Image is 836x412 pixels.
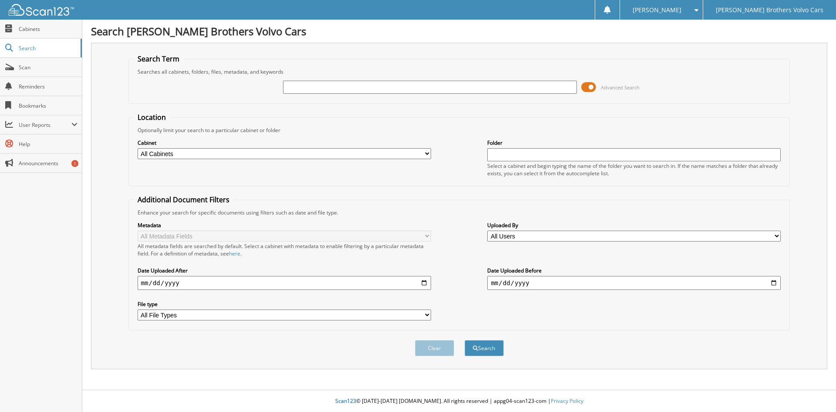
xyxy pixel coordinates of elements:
[91,24,827,38] h1: Search [PERSON_NAME] Brothers Volvo Cars
[487,139,781,146] label: Folder
[551,397,583,405] a: Privacy Policy
[138,300,431,308] label: File type
[601,84,640,91] span: Advanced Search
[133,195,234,204] legend: Additional Document Filters
[19,121,71,129] span: User Reports
[19,83,78,90] span: Reminders
[716,7,823,13] span: [PERSON_NAME] Brothers Volvo Cars
[133,68,785,75] div: Searches all cabinets, folders, files, metadata, and keywords
[487,221,781,229] label: Uploaded By
[19,25,78,33] span: Cabinets
[133,112,170,122] legend: Location
[19,64,78,71] span: Scan
[465,340,504,356] button: Search
[133,54,184,64] legend: Search Term
[82,391,836,412] div: © [DATE]-[DATE] [DOMAIN_NAME]. All rights reserved | appg04-scan123-com |
[138,267,431,274] label: Date Uploaded After
[487,267,781,274] label: Date Uploaded Before
[19,160,78,167] span: Announcements
[9,4,74,16] img: scan123-logo-white.svg
[633,7,681,13] span: [PERSON_NAME]
[138,276,431,290] input: start
[133,126,785,134] div: Optionally limit your search to a particular cabinet or folder
[19,44,76,52] span: Search
[487,276,781,290] input: end
[415,340,454,356] button: Clear
[138,242,431,257] div: All metadata fields are searched by default. Select a cabinet with metadata to enable filtering b...
[138,221,431,229] label: Metadata
[487,162,781,177] div: Select a cabinet and begin typing the name of the folder you want to search in. If the name match...
[133,209,785,216] div: Enhance your search for specific documents using filters such as date and file type.
[19,140,78,148] span: Help
[335,397,356,405] span: Scan123
[138,139,431,146] label: Cabinet
[19,102,78,109] span: Bookmarks
[229,250,240,257] a: here
[71,160,78,167] div: 1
